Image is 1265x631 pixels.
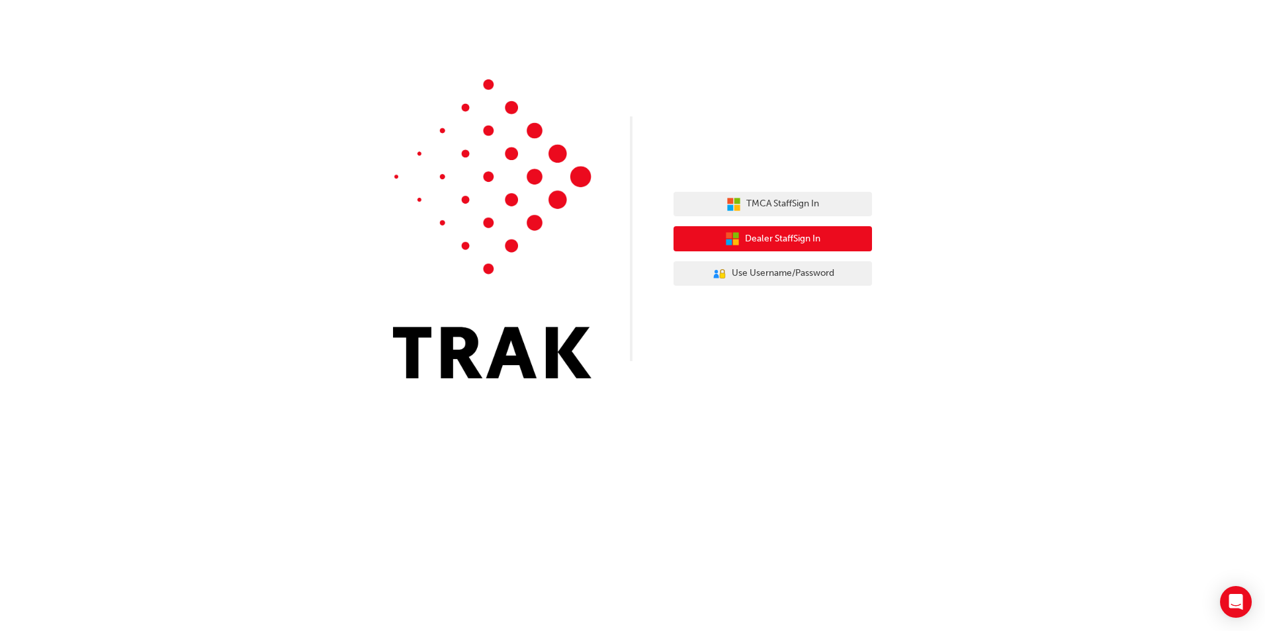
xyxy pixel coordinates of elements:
[745,231,820,247] span: Dealer Staff Sign In
[732,266,834,281] span: Use Username/Password
[746,196,819,212] span: TMCA Staff Sign In
[393,79,591,378] img: Trak
[1220,586,1252,618] div: Open Intercom Messenger
[674,226,872,251] button: Dealer StaffSign In
[674,261,872,286] button: Use Username/Password
[674,192,872,217] button: TMCA StaffSign In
